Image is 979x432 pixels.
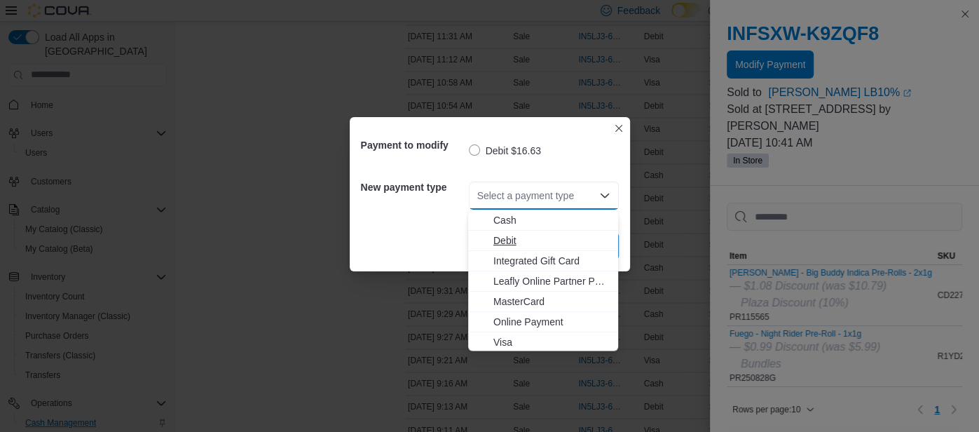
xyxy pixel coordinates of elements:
[610,120,627,137] button: Closes this modal window
[493,274,610,288] span: Leafly Online Partner Payment
[468,271,618,292] button: Leafly Online Partner Payment
[493,335,610,349] span: Visa
[468,292,618,312] button: MasterCard
[493,254,610,268] span: Integrated Gift Card
[468,251,618,271] button: Integrated Gift Card
[493,295,610,309] span: MasterCard
[468,210,618,231] button: Cash
[493,234,610,248] span: Debit
[493,315,610,329] span: Online Payment
[469,142,541,159] label: Debit $16.63
[493,213,610,227] span: Cash
[361,173,466,201] h5: New payment type
[477,187,479,204] input: Accessible screen reader label
[468,210,618,353] div: Choose from the following options
[599,190,610,201] button: Close list of options
[468,231,618,251] button: Debit
[468,312,618,332] button: Online Payment
[468,332,618,353] button: Visa
[361,131,466,159] h5: Payment to modify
